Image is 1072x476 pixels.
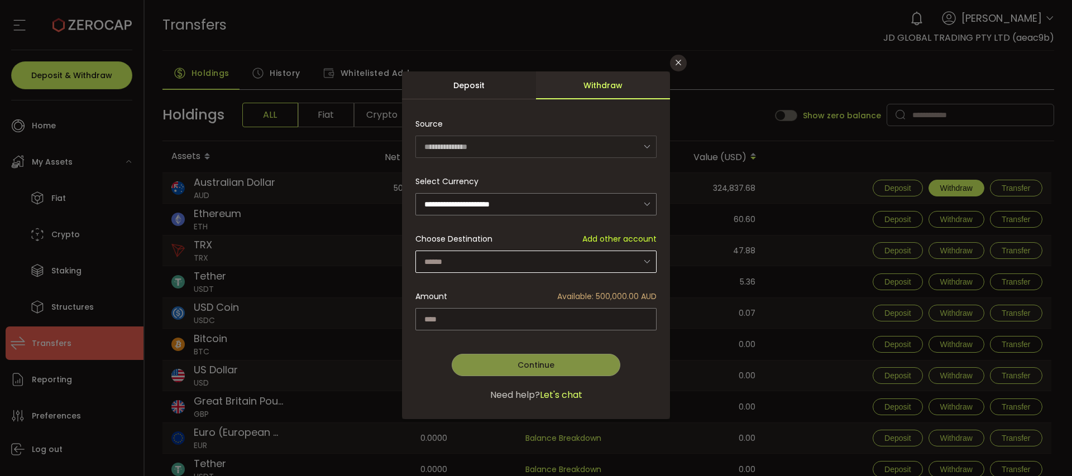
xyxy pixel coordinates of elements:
iframe: Chat Widget [939,355,1072,476]
div: Deposit [402,71,536,99]
button: Close [670,55,687,71]
span: Source [415,113,443,135]
span: Available: 500,000.00 AUD [557,291,657,302]
div: Withdraw [536,71,670,99]
div: dialog [402,71,670,419]
span: Let's chat [540,388,582,402]
button: Continue [452,354,620,376]
div: 聊天小组件 [939,355,1072,476]
span: Need help? [490,388,540,402]
span: Continue [518,359,554,371]
label: Select Currency [415,176,485,187]
span: Add other account [582,233,657,245]
span: Choose Destination [415,233,492,245]
span: Amount [415,291,447,302]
